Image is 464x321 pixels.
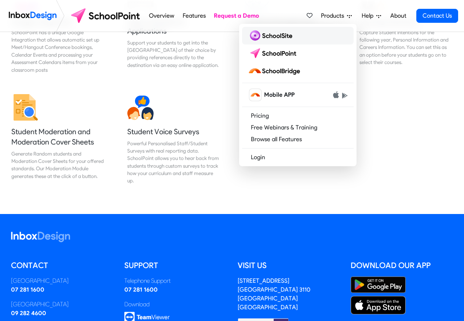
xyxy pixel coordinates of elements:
[351,260,453,271] h5: Download our App
[248,65,303,77] img: schoolbridge logo
[11,310,46,317] a: 09 282 4600
[238,277,310,311] address: [STREET_ADDRESS] [GEOGRAPHIC_DATA] 3110 [GEOGRAPHIC_DATA] [GEOGRAPHIC_DATA]
[124,277,227,285] div: Telephone Support
[11,286,44,293] a: 07 281 1600
[242,133,354,145] a: Browse all Features
[11,29,105,74] div: SchoolPoint has a unique Google Integration that allows automatic set up Meet/Hangout Conference ...
[212,8,261,23] a: Request a Demo
[248,47,300,59] img: schoolpoint logo
[11,232,70,242] img: logo_inboxdesign_white.svg
[359,8,384,23] a: Help
[242,110,354,122] a: Pricing
[11,126,105,147] h5: Student Moderation and Moderation Cover Sheets
[351,296,406,314] img: Apple App Store
[362,11,376,20] span: Help
[11,260,113,271] h5: Contact
[127,126,220,137] h5: Student Voice Surveys
[121,88,226,190] a: Student Voice Surveys Powerful Personalised Staff/Student Surveys with real reporting data. Schoo...
[238,260,340,271] h5: Visit us
[127,39,220,69] div: Support your students to get into the [GEOGRAPHIC_DATA] of their choice by providing references d...
[127,94,154,121] img: 2022_01_13_icon_survey.svg
[239,24,357,166] div: Products
[180,8,208,23] a: Features
[124,260,227,271] h5: Support
[147,8,176,23] a: Overview
[388,8,408,23] a: About
[248,30,295,42] img: schoolsite logo
[264,90,295,99] span: Mobile APP
[242,86,354,104] a: schoolbridge icon Mobile APP
[67,7,145,25] img: schoolpoint logo
[6,88,110,190] a: Student Moderation and Moderation Cover Sheets Generate Random students and Moderation Cover Shee...
[11,150,105,180] div: Generate Random students and Moderation Cover Sheets for your offered standards. Our Moderation M...
[238,277,310,311] a: [STREET_ADDRESS][GEOGRAPHIC_DATA] 3110[GEOGRAPHIC_DATA][GEOGRAPHIC_DATA]
[127,140,220,185] div: Powerful Personalised Staff/Student Surveys with real reporting data. SchoolPoint allows you to h...
[249,89,261,101] img: schoolbridge icon
[351,277,406,293] img: Google Play Store
[11,300,113,309] div: [GEOGRAPHIC_DATA]
[124,286,158,293] a: 07 281 1600
[321,11,347,20] span: Products
[11,277,113,285] div: [GEOGRAPHIC_DATA]
[124,300,227,309] div: Download
[11,94,38,121] img: 2022_01_13_icon_moderation.svg
[318,8,355,23] a: Products
[359,29,453,66] div: Capture Student Intentions for the following year, Personal Information and Careers Information. ...
[242,122,354,133] a: Free Webinars & Training
[242,151,354,163] a: Login
[416,9,458,23] a: Contact Us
